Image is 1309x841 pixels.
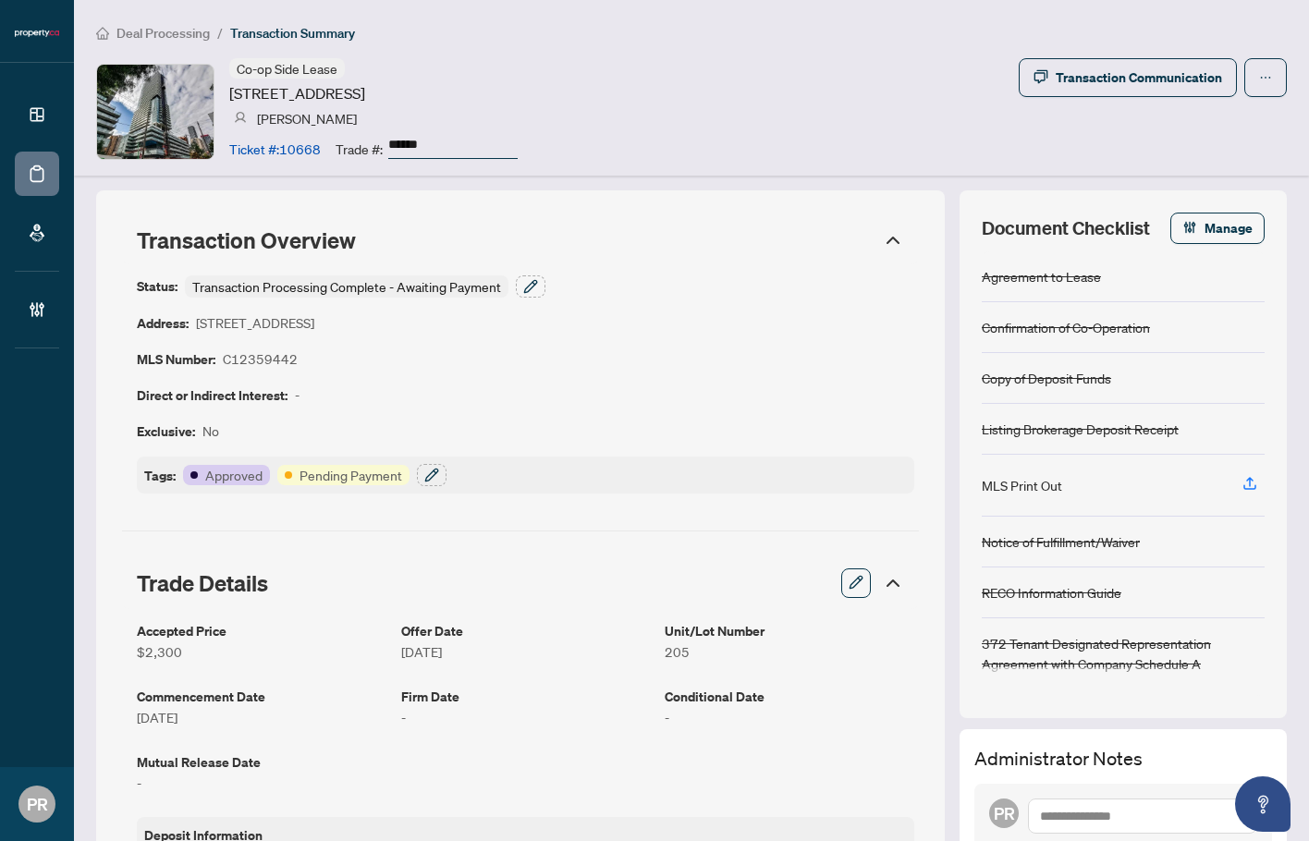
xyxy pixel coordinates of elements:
span: Transaction Overview [137,226,356,254]
button: Manage [1170,213,1265,244]
article: Address: [137,312,189,334]
article: - [401,707,651,727]
article: Trade #: [336,139,383,159]
article: $2,300 [137,641,386,662]
div: Transaction Overview [122,216,919,264]
article: [STREET_ADDRESS] [196,312,314,334]
div: Transaction Processing Complete - Awaiting Payment [185,275,508,298]
article: [DATE] [137,707,386,727]
article: Ticket #: 10668 [229,139,321,159]
div: Copy of Deposit Funds [982,368,1111,388]
span: home [96,27,109,40]
img: svg%3e [234,112,247,125]
article: Accepted Price [137,620,386,641]
button: Open asap [1235,776,1291,832]
div: 372 Tenant Designated Representation Agreement with Company Schedule A [982,633,1265,674]
article: Tags: [144,465,176,486]
button: Transaction Communication [1019,58,1237,97]
article: [DATE] [401,641,651,662]
article: 205 [665,641,914,662]
article: Conditional Date [665,686,914,707]
div: MLS Print Out [982,475,1062,495]
article: C12359442 [223,348,298,370]
article: Exclusive: [137,420,195,442]
div: Notice of Fulfillment/Waiver [982,531,1140,552]
span: Co-op Side Lease [237,60,337,77]
li: / [217,22,223,43]
img: logo [15,28,59,39]
div: Trade Details [122,557,919,609]
div: Confirmation of Co-Operation [982,317,1150,337]
img: IMG-C12359442_1.jpg [97,65,214,159]
article: [PERSON_NAME] [257,108,357,128]
article: Offer Date [401,620,651,641]
article: - [665,707,914,727]
div: RECO Information Guide [982,582,1121,603]
div: Agreement to Lease [982,266,1101,286]
span: Manage [1205,213,1253,243]
article: Direct or Indirect Interest: [137,384,287,406]
div: Transaction Communication [1056,63,1222,92]
div: Listing Brokerage Deposit Receipt [982,419,1179,439]
article: Mutual Release Date [137,751,386,773]
article: Status: [137,275,177,298]
article: No [202,420,219,442]
article: - [137,773,386,793]
article: Approved [205,465,263,485]
article: [STREET_ADDRESS] [229,82,365,104]
h3: Administrator Notes [974,744,1272,773]
span: ellipsis [1259,71,1272,84]
span: Transaction Summary [230,25,355,42]
span: Document Checklist [982,215,1150,241]
article: Pending Payment [300,465,402,485]
span: Deal Processing [116,25,210,42]
span: PR [27,791,48,817]
article: MLS Number: [137,348,215,370]
article: Unit/Lot Number [665,620,914,641]
article: Firm Date [401,686,651,707]
span: PR [994,800,1015,826]
article: Commencement Date [137,686,386,707]
span: Trade Details [137,569,268,597]
article: - [295,384,300,406]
